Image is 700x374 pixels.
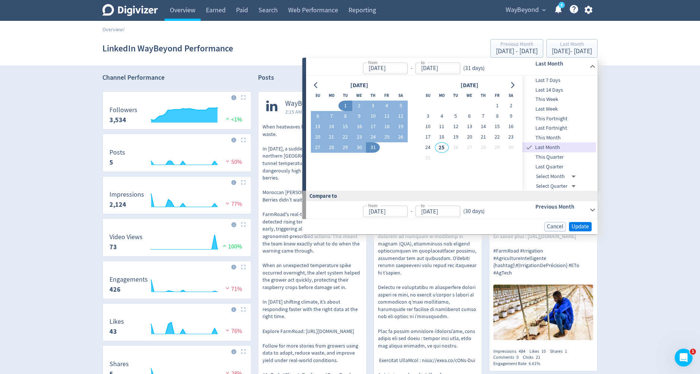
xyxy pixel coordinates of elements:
button: 27 [311,142,325,153]
button: 4 [435,111,449,121]
div: Previous Month [496,42,538,48]
svg: Video Views 0 [106,234,248,253]
div: ( 30 days ) [460,207,485,216]
img: Placeholder [241,222,246,227]
span: 77% [224,200,242,208]
button: Go to next month [507,80,518,91]
div: Last Month [552,42,592,48]
div: This Quarter [522,152,596,162]
button: 2 [352,101,366,111]
img: negative-performance.svg [224,158,231,164]
div: Likes [529,348,550,355]
th: Monday [435,90,449,101]
h2: Channel Performance [102,73,251,82]
button: 10 [366,111,380,121]
img: negative-performance.svg [224,200,231,206]
a: Overview [102,26,123,33]
button: 9 [504,111,518,121]
img: Placeholder [241,95,246,100]
strong: 43 [109,327,117,336]
div: Comments [493,354,523,361]
dt: Followers [109,106,137,114]
div: Engagement Rate [493,361,544,367]
button: 21 [476,132,490,142]
img: Placeholder [241,137,246,142]
div: Select Month [536,172,579,181]
svg: Likes 54 [106,318,248,338]
h6: Previous Month [535,202,586,211]
button: 29 [338,142,352,153]
div: This Week [522,95,596,104]
button: 28 [325,142,338,153]
th: Thursday [476,90,490,101]
img: Placeholder [241,349,246,354]
span: 484 [519,348,525,354]
button: 25 [435,142,449,153]
label: to [421,202,425,209]
button: 1 [338,101,352,111]
button: 3 [421,111,435,121]
button: WayBeyond [503,4,548,16]
div: [DATE] [458,80,481,91]
button: Update [569,222,592,231]
span: Last Fortnight [522,124,596,132]
div: Last Week [522,104,596,114]
button: 15 [338,121,352,132]
th: Sunday [311,90,325,101]
span: This Fortnight [522,115,596,123]
dt: Engagements [109,275,148,284]
iframe: Intercom live chat [675,349,693,367]
button: 7 [476,111,490,121]
h2: Posts [258,73,274,85]
div: from-to(30 days)Previous Month [306,201,598,219]
button: 30 [504,142,518,153]
span: WayBeyond [285,99,331,108]
button: 14 [476,121,490,132]
span: 71% [224,285,242,293]
button: 18 [435,132,449,142]
dt: Impressions [109,190,144,199]
div: - [408,207,416,216]
img: Placeholder [241,307,246,312]
button: 8 [338,111,352,121]
button: 17 [366,121,380,132]
svg: Engagements 210 [106,276,248,296]
strong: 3,534 [109,115,126,124]
div: Select Quarter [536,181,579,191]
button: Go to previous month [311,80,322,91]
button: 20 [462,132,476,142]
button: 20 [311,132,325,142]
button: 13 [311,121,325,132]
button: 23 [504,132,518,142]
th: Saturday [504,90,518,101]
span: 76% [224,327,242,335]
button: 5 [394,101,408,111]
dt: Likes [109,317,124,326]
span: WayBeyond [506,4,539,16]
div: from-to(31 days)Last Month [306,58,598,76]
button: 6 [462,111,476,121]
button: 5 [449,111,462,121]
span: 1 [565,348,567,354]
span: Last Quarter [522,163,596,171]
button: Previous Month[DATE] - [DATE] [490,39,543,58]
div: Last 7 Days [522,76,596,85]
button: 8 [490,111,504,121]
strong: 5 [109,158,113,167]
span: 10 [541,348,546,354]
div: [DATE] - [DATE] [496,48,538,55]
span: 1 [690,349,696,355]
button: 14 [325,121,338,132]
strong: 73 [109,243,117,251]
nav: presets [522,76,596,191]
div: Last Month [522,142,596,152]
th: Friday [490,90,504,101]
button: 31 [421,153,435,163]
span: Last Month [534,143,596,152]
div: ( 31 days ) [460,64,488,73]
dt: Shares [109,360,129,368]
button: 18 [380,121,394,132]
button: 26 [394,132,408,142]
div: from-to(31 days)Last Month [306,76,598,191]
span: 50% [224,158,242,166]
